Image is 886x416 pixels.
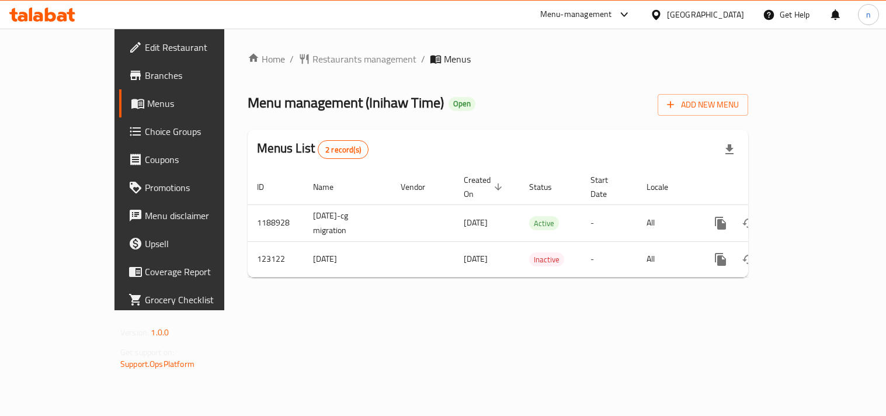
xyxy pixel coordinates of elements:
a: Support.OpsPlatform [120,356,194,372]
span: Coupons [145,152,253,167]
span: Menus [444,52,471,66]
td: - [581,204,637,241]
span: Active [529,217,559,230]
h2: Menus List [257,140,369,159]
span: Upsell [145,237,253,251]
span: n [866,8,871,21]
span: Menu management ( Inihaw Time ) [248,89,444,116]
a: Menu disclaimer [119,202,262,230]
span: Locale [647,180,683,194]
span: Vendor [401,180,440,194]
div: Export file [715,136,743,164]
span: Promotions [145,181,253,195]
span: Status [529,180,567,194]
button: Add New Menu [658,94,748,116]
div: [GEOGRAPHIC_DATA] [667,8,744,21]
a: Choice Groups [119,117,262,145]
span: 2 record(s) [318,144,368,155]
td: [DATE]-cg migration [304,204,391,241]
a: Branches [119,61,262,89]
div: Active [529,216,559,230]
span: 1.0.0 [151,325,169,340]
a: Coverage Report [119,258,262,286]
div: Total records count [318,140,369,159]
a: Coupons [119,145,262,174]
span: Add New Menu [667,98,739,112]
span: [DATE] [464,215,488,230]
button: Change Status [735,245,763,273]
nav: breadcrumb [248,52,748,66]
span: Menus [147,96,253,110]
span: Coverage Report [145,265,253,279]
span: Edit Restaurant [145,40,253,54]
span: Get support on: [120,345,174,360]
a: Upsell [119,230,262,258]
a: Promotions [119,174,262,202]
div: Inactive [529,252,564,266]
span: Name [313,180,349,194]
th: Actions [697,169,828,205]
div: Menu-management [540,8,612,22]
a: Restaurants management [298,52,416,66]
span: Version: [120,325,149,340]
li: / [290,52,294,66]
td: All [637,204,697,241]
td: - [581,241,637,277]
button: more [707,245,735,273]
a: Menus [119,89,262,117]
td: [DATE] [304,241,391,277]
span: ID [257,180,279,194]
span: Grocery Checklist [145,293,253,307]
span: Open [449,99,475,109]
span: [DATE] [464,251,488,266]
div: Open [449,97,475,111]
button: Change Status [735,209,763,237]
span: Inactive [529,253,564,266]
span: Restaurants management [312,52,416,66]
table: enhanced table [248,169,828,278]
span: Choice Groups [145,124,253,138]
a: Home [248,52,285,66]
li: / [421,52,425,66]
a: Edit Restaurant [119,33,262,61]
span: Start Date [590,173,623,201]
span: Created On [464,173,506,201]
td: 1188928 [248,204,304,241]
span: Branches [145,68,253,82]
a: Grocery Checklist [119,286,262,314]
td: 123122 [248,241,304,277]
span: Menu disclaimer [145,209,253,223]
button: more [707,209,735,237]
td: All [637,241,697,277]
